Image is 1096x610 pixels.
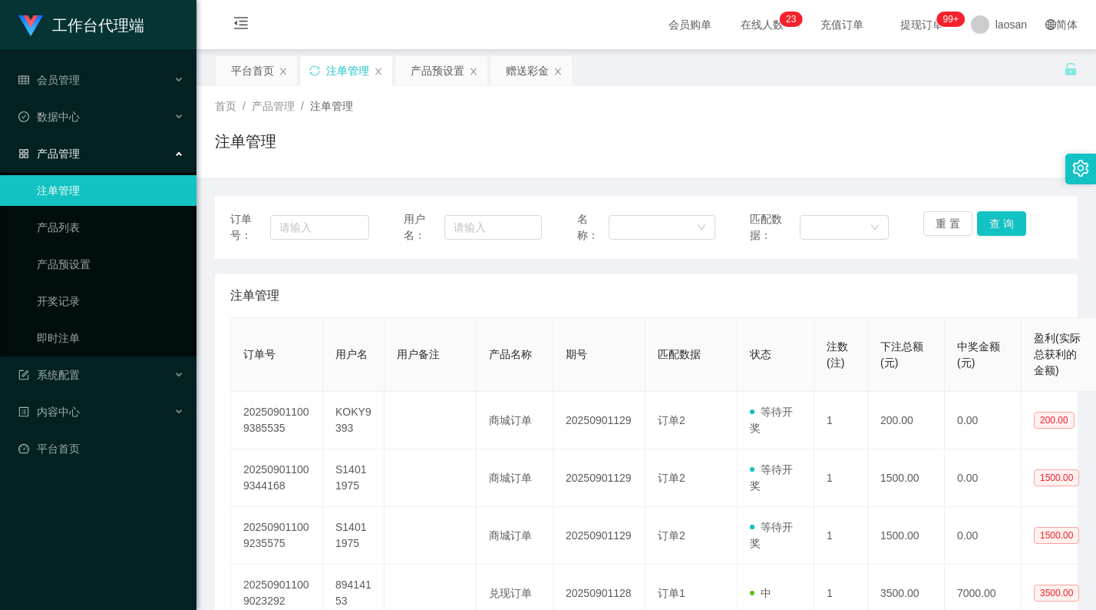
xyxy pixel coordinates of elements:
[1072,160,1089,177] i: 图标: setting
[18,406,29,417] i: 图标: profile
[18,370,29,380] i: 图标: form
[411,56,464,85] div: 产品预设置
[945,449,1022,507] td: 0.00
[957,340,1000,369] span: 中奖金额(元)
[18,148,80,160] span: 产品管理
[1064,62,1078,76] i: 图标: unlock
[1034,412,1075,429] span: 200.00
[231,392,323,449] td: 202509011009385535
[553,392,645,449] td: 20250901129
[215,100,236,112] span: 首页
[750,211,799,244] span: 匹配数据：
[18,148,29,159] i: 图标: appstore-o
[18,369,80,381] span: 系统配置
[750,587,771,599] span: 中
[1034,332,1081,376] span: 盈利(实际总获利的金额)
[553,507,645,565] td: 20250901129
[301,100,304,112] span: /
[18,111,29,122] i: 图标: check-circle-o
[18,15,43,37] img: logo.9652507e.png
[374,67,383,76] i: 图标: close
[750,406,793,434] span: 等待开奖
[880,340,923,369] span: 下注总额(元)
[52,1,144,50] h1: 工作台代理端
[658,414,685,426] span: 订单2
[18,75,29,85] i: 图标: table
[231,449,323,507] td: 202509011009344168
[37,249,184,280] a: 产品预设置
[566,348,587,360] span: 期号
[489,348,532,360] span: 产品名称
[243,348,276,360] span: 订单号
[231,56,274,85] div: 平台首页
[404,211,444,244] span: 用户名：
[697,223,706,234] i: 图标: down
[813,19,871,30] span: 充值订单
[215,130,276,153] h1: 注单管理
[326,56,369,85] div: 注单管理
[814,507,868,565] td: 1
[868,507,945,565] td: 1500.00
[397,348,440,360] span: 用户备注
[658,587,685,599] span: 订单1
[786,12,791,27] p: 2
[215,1,267,50] i: 图标: menu-fold
[868,392,945,449] td: 200.00
[323,507,385,565] td: S14011975
[37,286,184,317] a: 开奖记录
[814,449,868,507] td: 1
[231,507,323,565] td: 202509011009235575
[477,507,553,565] td: 商城订单
[335,348,368,360] span: 用户名
[1045,19,1056,30] i: 图标: global
[18,74,80,86] span: 会员管理
[893,19,951,30] span: 提现订单
[309,65,320,76] i: 图标: sync
[469,67,478,76] i: 图标: close
[18,111,80,123] span: 数据中心
[870,223,880,234] i: 图标: down
[37,175,184,206] a: 注单管理
[553,449,645,507] td: 20250901129
[658,348,701,360] span: 匹配数据
[252,100,295,112] span: 产品管理
[658,472,685,484] span: 订单2
[477,392,553,449] td: 商城订单
[750,521,793,549] span: 等待开奖
[750,463,793,492] span: 等待开奖
[323,392,385,449] td: KOKY9393
[945,507,1022,565] td: 0.00
[18,406,80,418] span: 内容中心
[506,56,549,85] div: 赠送彩金
[791,12,797,27] p: 3
[868,449,945,507] td: 1500.00
[577,211,609,244] span: 名称：
[553,67,563,76] i: 图标: close
[230,287,279,305] span: 注单管理
[243,100,246,112] span: /
[444,215,543,240] input: 请输入
[1034,585,1079,602] span: 3500.00
[733,19,791,30] span: 在线人数
[780,12,802,27] sup: 23
[230,211,270,244] span: 订单号：
[937,12,965,27] sup: 1043
[1034,527,1079,544] span: 1500.00
[977,211,1026,236] button: 查 询
[37,323,184,353] a: 即时注单
[323,449,385,507] td: S14011975
[310,100,353,112] span: 注单管理
[750,348,771,360] span: 状态
[18,433,184,464] a: 图标: dashboard平台首页
[923,211,972,236] button: 重 置
[1034,469,1079,486] span: 1500.00
[279,67,288,76] i: 图标: close
[814,392,868,449] td: 1
[18,18,144,31] a: 工作台代理端
[827,340,848,369] span: 注数(注)
[945,392,1022,449] td: 0.00
[270,215,369,240] input: 请输入
[37,212,184,243] a: 产品列表
[477,449,553,507] td: 商城订单
[658,529,685,542] span: 订单2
